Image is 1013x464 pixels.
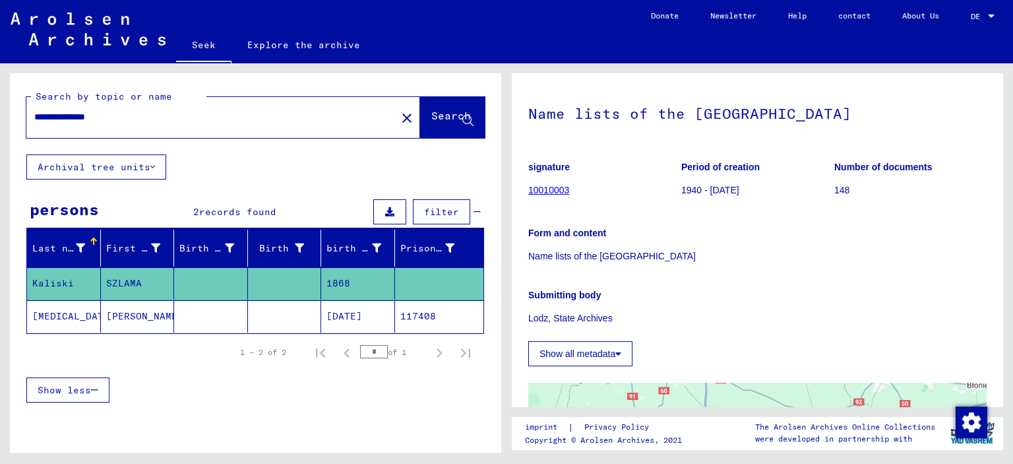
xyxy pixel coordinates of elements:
img: Change consent [956,407,987,438]
font: birth date [326,242,386,254]
mat-header-cell: Birth [248,230,322,267]
mat-icon: close [399,110,415,126]
font: Explore the archive [247,39,360,51]
button: Last page [452,339,479,366]
button: Clear [394,104,420,131]
button: Show all metadata [528,341,632,366]
font: DE [971,11,980,21]
font: Number of documents [834,162,933,172]
div: birth date [326,238,398,259]
font: [PERSON_NAME] [106,310,183,322]
mat-header-cell: Birth name [174,230,248,267]
font: Lodz, State Archives [528,313,613,323]
font: were developed in partnership with [755,434,912,444]
font: About Us [902,11,939,20]
font: Submitting body [528,290,601,300]
font: Newsletter [710,11,756,20]
font: Birth [259,242,289,254]
font: Seek [192,39,216,51]
font: 2 [193,206,199,218]
font: filter [424,206,459,218]
mat-header-cell: Last name [27,230,101,267]
font: Show all metadata [539,348,615,359]
font: Archival tree units [38,161,150,173]
font: 148 [834,185,849,195]
font: | [568,421,574,433]
font: SZLAMA [106,277,142,289]
button: Archival tree units [26,154,166,180]
div: Birth [253,238,321,259]
button: Previous page [334,339,360,366]
font: contact [838,11,871,20]
font: imprint [525,422,557,432]
font: Name lists of the [GEOGRAPHIC_DATA] [528,251,696,261]
font: Birth name [179,242,239,254]
font: persons [30,199,99,219]
a: Privacy Policy [574,420,665,434]
button: First page [307,339,334,366]
font: Last name [32,242,86,254]
div: First name [106,238,177,259]
mat-header-cell: birth date [321,230,395,267]
font: signature [528,162,570,172]
a: Seek [176,29,231,63]
a: imprint [525,420,568,434]
font: Period of creation [681,162,760,172]
font: of 1 [388,347,406,357]
font: Donate [651,11,679,20]
div: Prisoner # [400,238,472,259]
div: Birth name [179,238,251,259]
mat-header-cell: Prisoner # [395,230,484,267]
img: Arolsen_neg.svg [11,13,166,46]
a: 10010003 [528,185,569,195]
font: Privacy Policy [584,422,649,432]
font: [MEDICAL_DATA] [32,310,115,322]
mat-header-cell: First name [101,230,175,267]
font: [DATE] [326,310,362,322]
font: Form and content [528,228,606,238]
font: 1940 - [DATE] [681,185,739,195]
button: Show less [26,378,109,403]
button: Search [420,97,485,138]
a: Explore the archive [231,29,376,61]
img: yv_logo.png [948,416,997,449]
button: Next page [426,339,452,366]
button: filter [413,199,470,224]
font: 1868 [326,277,350,289]
font: 1 – 2 of 2 [240,347,286,357]
font: Copyright © Arolsen Archives, 2021 [525,435,682,445]
font: 117408 [400,310,436,322]
div: Last name [32,238,102,259]
font: Kaliski [32,277,74,289]
font: Help [788,11,807,20]
font: records found [199,206,276,218]
font: Search by topic or name [36,90,172,102]
div: Change consent [955,406,987,438]
font: First name [106,242,166,254]
font: Name lists of the [GEOGRAPHIC_DATA] [528,104,851,123]
font: Show less [38,384,91,396]
font: Prisoner # [400,242,460,254]
font: Search [431,109,471,122]
font: The Arolsen Archives Online Collections [755,422,935,432]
